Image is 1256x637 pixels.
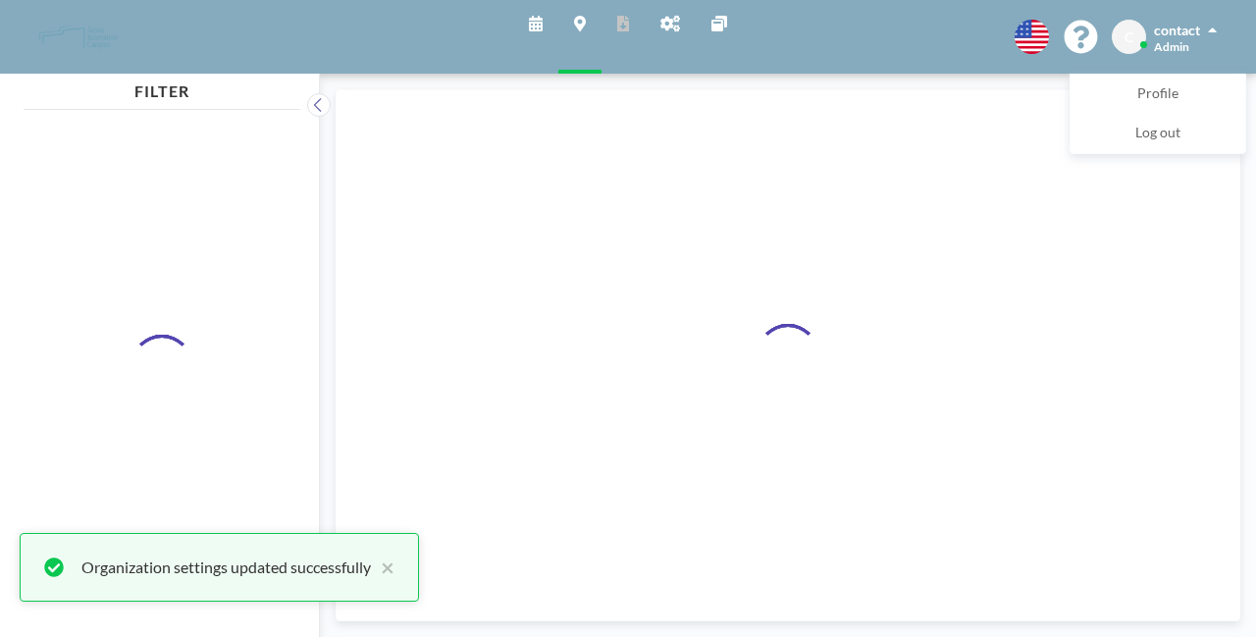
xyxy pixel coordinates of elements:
h4: FILTER [24,74,300,101]
span: C [1125,28,1133,46]
span: Log out [1135,124,1180,143]
span: Admin [1154,39,1189,54]
a: Profile [1071,75,1245,114]
div: Organization settings updated successfully [81,556,371,579]
img: organization-logo [31,18,126,57]
a: Log out [1071,114,1245,153]
span: contact [1154,22,1200,38]
span: Profile [1137,84,1178,104]
button: close [371,556,394,579]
